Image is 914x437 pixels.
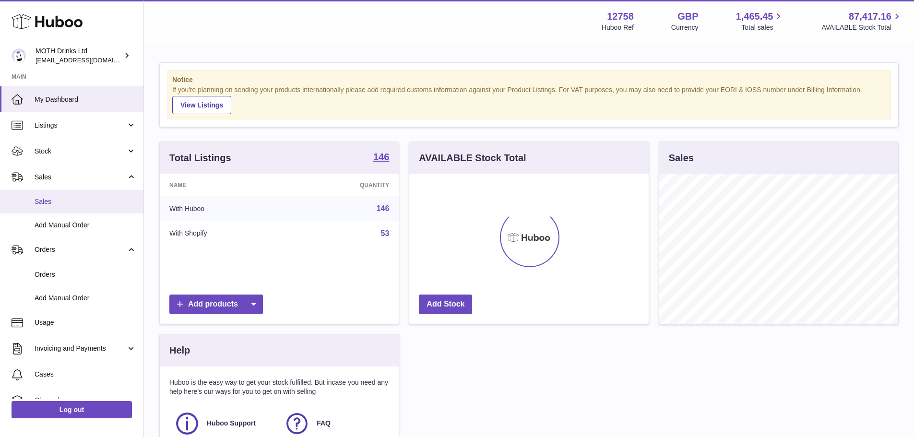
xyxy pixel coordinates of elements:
span: [EMAIL_ADDRESS][DOMAIN_NAME] [36,56,141,64]
span: 1,465.45 [736,10,773,23]
a: Add products [169,295,263,314]
span: My Dashboard [35,95,136,104]
span: Add Manual Order [35,221,136,230]
span: Usage [35,318,136,327]
strong: GBP [677,10,698,23]
span: 87,417.16 [849,10,891,23]
span: Invoicing and Payments [35,344,126,353]
span: Stock [35,147,126,156]
span: Listings [35,121,126,130]
a: Add Stock [419,295,472,314]
span: Cases [35,370,136,379]
span: Channels [35,396,136,405]
p: Huboo is the easy way to get your stock fulfilled. But incase you need any help here's our ways f... [169,378,389,396]
h3: Help [169,344,190,357]
strong: 12758 [607,10,634,23]
strong: 146 [373,152,389,162]
div: MOTH Drinks Ltd [36,47,122,65]
span: Orders [35,270,136,279]
a: Log out [12,401,132,418]
h3: Sales [669,152,694,165]
a: View Listings [172,96,231,114]
span: Orders [35,245,126,254]
td: With Shopify [160,221,289,246]
div: If you're planning on sending your products internationally please add required customs informati... [172,85,886,114]
a: 146 [373,152,389,164]
th: Name [160,174,289,196]
td: With Huboo [160,196,289,221]
a: 53 [381,229,390,237]
a: Huboo Support [174,411,274,437]
h3: Total Listings [169,152,231,165]
strong: Notice [172,75,886,84]
div: Huboo Ref [602,23,634,32]
a: 87,417.16 AVAILABLE Stock Total [821,10,902,32]
span: Huboo Support [207,419,256,428]
th: Quantity [289,174,399,196]
span: Sales [35,197,136,206]
span: Sales [35,173,126,182]
h3: AVAILABLE Stock Total [419,152,526,165]
a: 146 [377,204,390,213]
img: internalAdmin-12758@internal.huboo.com [12,48,26,63]
div: Currency [671,23,699,32]
span: FAQ [317,419,331,428]
span: AVAILABLE Stock Total [821,23,902,32]
a: 1,465.45 Total sales [736,10,784,32]
a: FAQ [284,411,384,437]
span: Total sales [741,23,784,32]
span: Add Manual Order [35,294,136,303]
